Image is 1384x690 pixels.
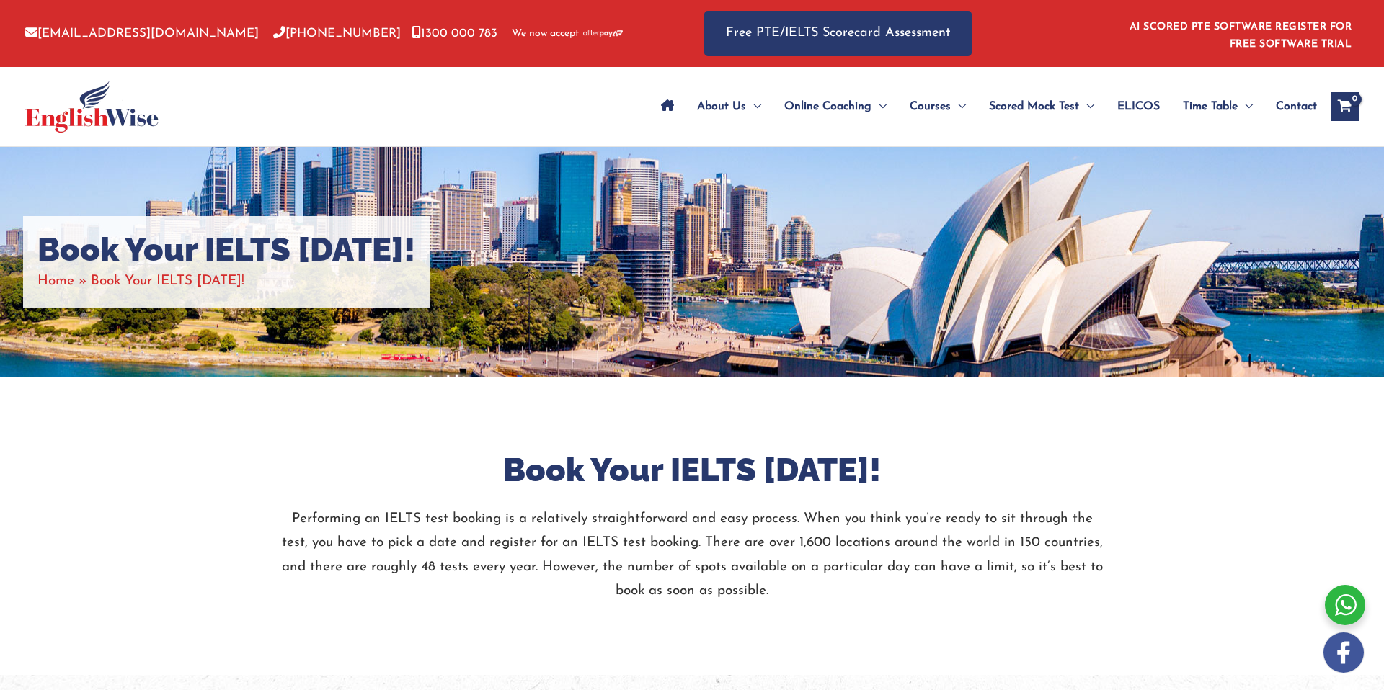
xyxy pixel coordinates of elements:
span: Book Your IELTS [DATE]! [91,274,244,288]
a: Time TableMenu Toggle [1171,81,1264,132]
span: Contact [1276,81,1317,132]
a: [EMAIL_ADDRESS][DOMAIN_NAME] [25,27,259,40]
p: Performing an IELTS test booking is a relatively straightforward and easy process. When you think... [281,507,1103,603]
a: Free PTE/IELTS Scorecard Assessment [704,11,972,56]
nav: Site Navigation: Main Menu [649,81,1317,132]
span: We now accept [512,27,579,41]
a: Home [37,274,74,288]
span: Time Table [1183,81,1238,132]
span: Online Coaching [784,81,871,132]
a: Online CoachingMenu Toggle [773,81,898,132]
span: Menu Toggle [746,81,761,132]
h2: Book Your IELTS [DATE]! [281,449,1103,492]
a: About UsMenu Toggle [686,81,773,132]
a: CoursesMenu Toggle [898,81,977,132]
a: View Shopping Cart, empty [1331,92,1359,121]
span: Menu Toggle [1079,81,1094,132]
span: Courses [910,81,951,132]
span: ELICOS [1117,81,1160,132]
a: [PHONE_NUMBER] [273,27,401,40]
img: cropped-ew-logo [25,81,159,133]
a: Contact [1264,81,1317,132]
span: Menu Toggle [871,81,887,132]
span: Menu Toggle [951,81,966,132]
nav: Breadcrumbs [37,269,415,293]
a: ELICOS [1106,81,1171,132]
a: Scored Mock TestMenu Toggle [977,81,1106,132]
span: Menu Toggle [1238,81,1253,132]
a: AI SCORED PTE SOFTWARE REGISTER FOR FREE SOFTWARE TRIAL [1130,22,1352,50]
aside: Header Widget 1 [1121,10,1359,57]
h1: Book Your IELTS [DATE]! [37,230,415,269]
a: 1300 000 783 [412,27,497,40]
span: Scored Mock Test [989,81,1079,132]
img: Afterpay-Logo [583,30,623,37]
span: About Us [697,81,746,132]
img: white-facebook.png [1323,632,1364,673]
